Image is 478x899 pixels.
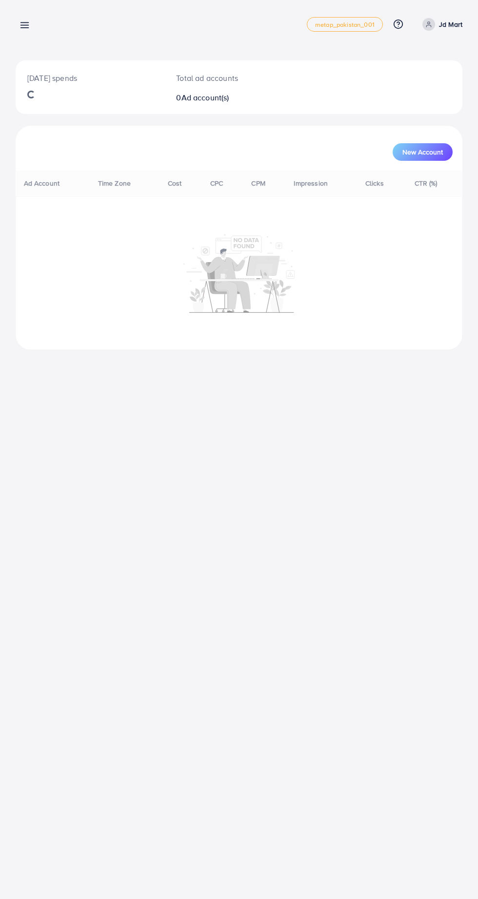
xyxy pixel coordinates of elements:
[176,72,264,84] p: Total ad accounts
[181,92,229,103] span: Ad account(s)
[393,143,453,161] button: New Account
[315,21,375,28] span: metap_pakistan_001
[307,17,383,32] a: metap_pakistan_001
[418,18,462,31] a: Jd Mart
[27,72,153,84] p: [DATE] spends
[439,19,462,30] p: Jd Mart
[402,149,443,155] span: New Account
[176,93,264,102] h2: 0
